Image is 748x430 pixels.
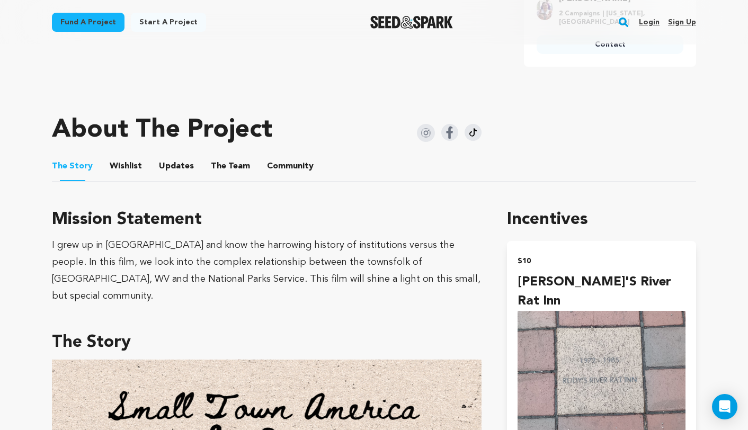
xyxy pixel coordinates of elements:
h1: About The Project [52,118,272,143]
a: Start a project [131,13,206,32]
div: I grew up in [GEOGRAPHIC_DATA] and know the harrowing history of institutions versus the people. ... [52,237,482,304]
h3: Mission Statement [52,207,482,232]
span: Wishlist [110,160,142,173]
div: Open Intercom Messenger [712,394,737,419]
span: The [52,160,67,173]
span: The [211,160,226,173]
img: Seed&Spark Facebook Icon [441,124,458,141]
img: Seed&Spark Instagram Icon [417,124,435,142]
span: Updates [159,160,194,173]
img: Seed&Spark Tiktok Icon [465,124,482,141]
h2: $10 [518,254,685,268]
span: Team [211,160,250,173]
img: Seed&Spark Logo Dark Mode [370,16,453,29]
h1: Incentives [507,207,696,232]
h3: The Story [52,330,482,355]
span: Community [267,160,314,173]
h4: [PERSON_NAME]'s River Rat Inn [518,273,685,311]
a: Seed&Spark Homepage [370,16,453,29]
a: Sign up [668,14,696,31]
a: Fund a project [52,13,124,32]
a: Login [639,14,660,31]
span: Story [52,160,93,173]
